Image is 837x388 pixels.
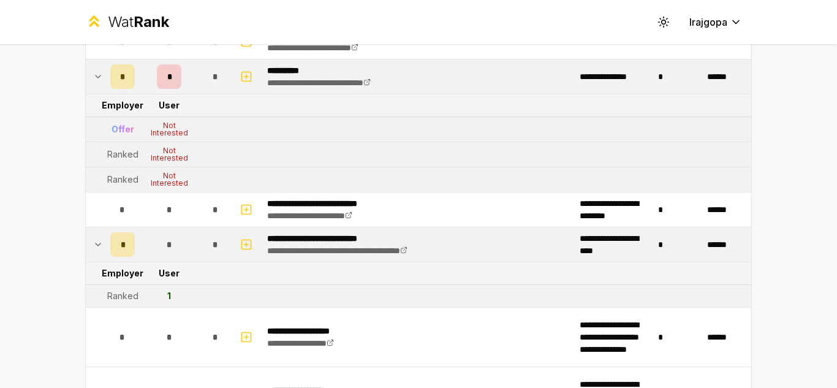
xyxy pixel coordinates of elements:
div: Not Interested [145,147,194,162]
div: Not Interested [145,172,194,187]
div: 1 [167,290,171,302]
div: Not Interested [145,122,194,137]
td: User [140,94,199,116]
td: User [140,262,199,284]
span: Rank [134,13,169,31]
button: lrajgopa [680,11,752,33]
div: Ranked [107,290,138,302]
div: Ranked [107,173,138,186]
a: WatRank [85,12,169,32]
div: Wat [108,12,169,32]
td: Employer [105,94,140,116]
div: Offer [112,123,134,135]
td: Employer [105,262,140,284]
span: lrajgopa [689,15,727,29]
div: Ranked [107,148,138,161]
